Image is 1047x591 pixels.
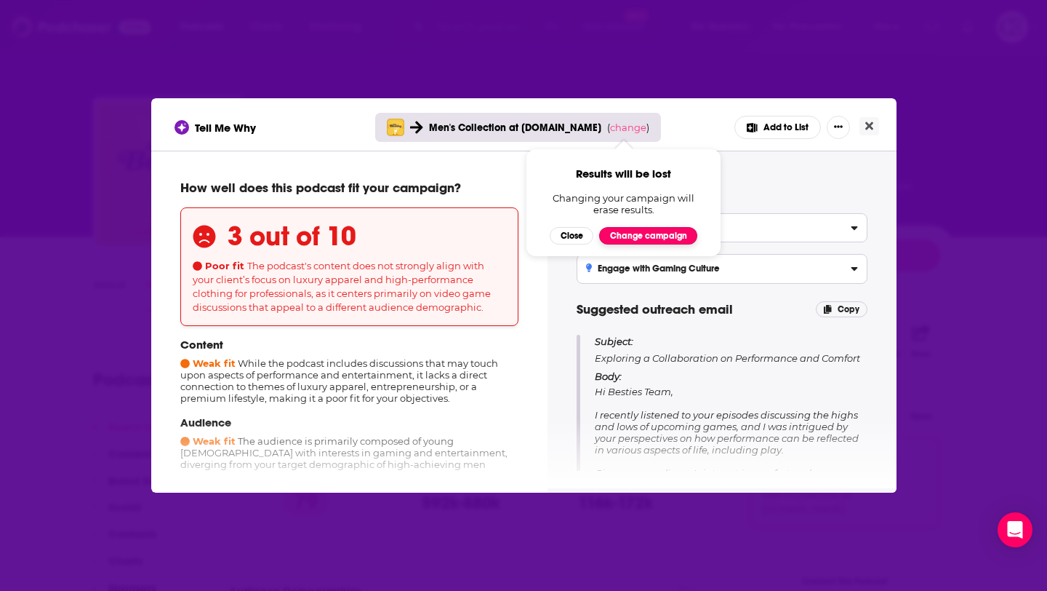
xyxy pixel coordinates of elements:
button: Add to List [734,116,821,139]
span: ( ) [607,122,649,133]
p: Audience [180,416,518,429]
div: While the podcast includes discussions that may touch upon aspects of performance and entertainme... [180,338,518,404]
span: Weak fit [180,357,236,369]
img: tell me why sparkle [177,122,187,132]
span: Weak fit [180,435,236,447]
button: Close [859,117,879,135]
button: Show More Button [827,116,850,139]
h3: 3 out of 10 [228,220,356,253]
div: The audience is primarily composed of young [DEMOGRAPHIC_DATA] with interests in gaming and enter... [180,416,518,482]
button: Change campaign [599,227,697,245]
h3: Engage with Gaming Culture [586,263,721,274]
button: Close [550,227,593,245]
p: Exploring a Collaboration on Performance and Comfort [595,335,867,365]
span: Suggested outreach email [577,301,733,317]
span: Copy [838,304,859,314]
span: Subject: [595,335,633,348]
p: How well does this podcast fit your campaign? [180,180,518,196]
span: change [610,122,646,133]
div: Open Intercom Messenger [998,512,1032,547]
p: Content [180,338,518,352]
span: Changing your campaign will erase results. [550,192,696,215]
span: The podcast's content does not strongly align with your client’s focus on luxury apparel and high... [193,260,491,313]
span: Poor fit [193,260,244,271]
h4: Tips for pitching [577,180,867,196]
span: Men's Collection at [DOMAIN_NAME] [429,122,601,134]
span: Body: [595,370,622,382]
span: Results will be lost [576,167,671,181]
img: The Besties [387,119,404,136]
span: Tell Me Why [195,121,256,135]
